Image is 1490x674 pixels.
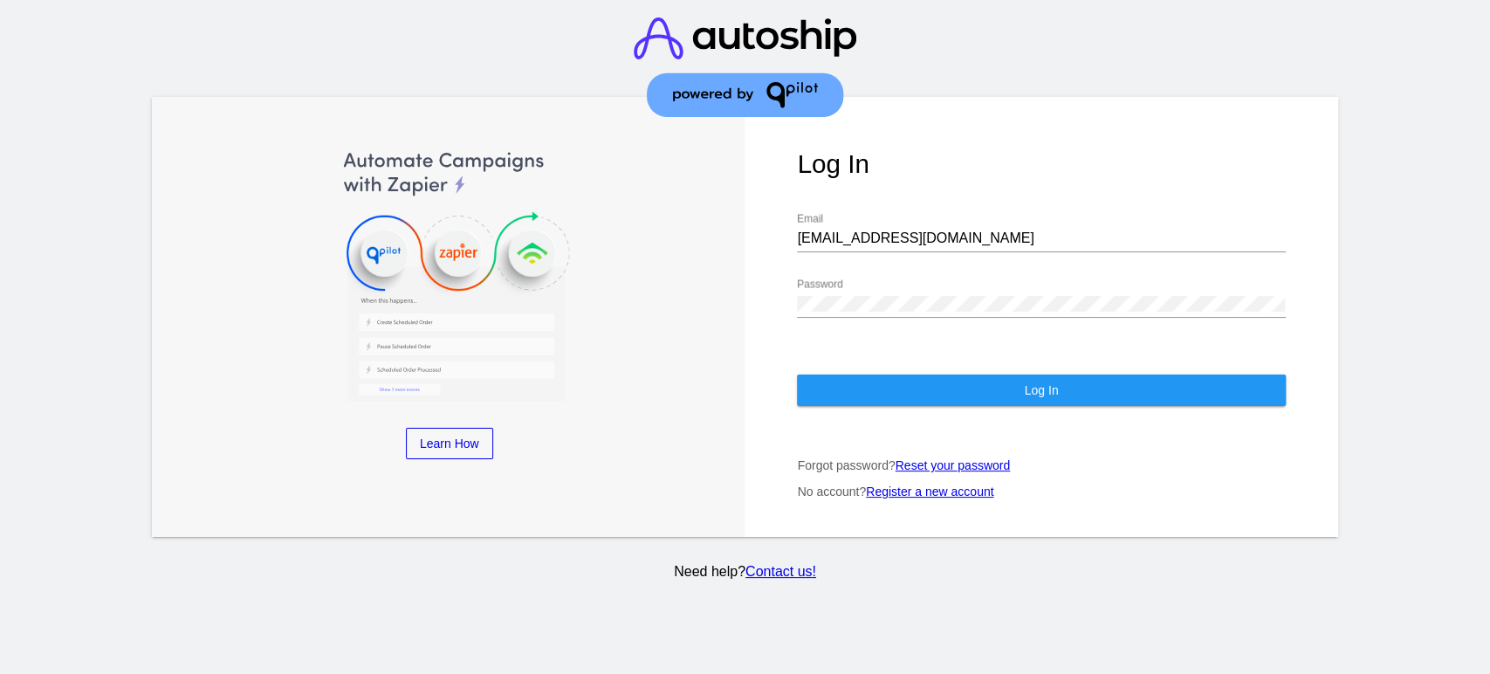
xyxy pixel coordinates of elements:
[149,564,1341,580] p: Need help?
[797,230,1285,246] input: Email
[205,149,693,402] img: Automate Campaigns with Zapier, QPilot and Klaviyo
[745,564,816,579] a: Contact us!
[866,485,993,499] a: Register a new account
[797,458,1285,472] p: Forgot password?
[406,428,493,459] a: Learn How
[420,437,479,450] span: Learn How
[896,458,1011,472] a: Reset your password
[1025,383,1059,397] span: Log In
[797,375,1285,406] button: Log In
[797,149,1285,179] h1: Log In
[797,485,1285,499] p: No account?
